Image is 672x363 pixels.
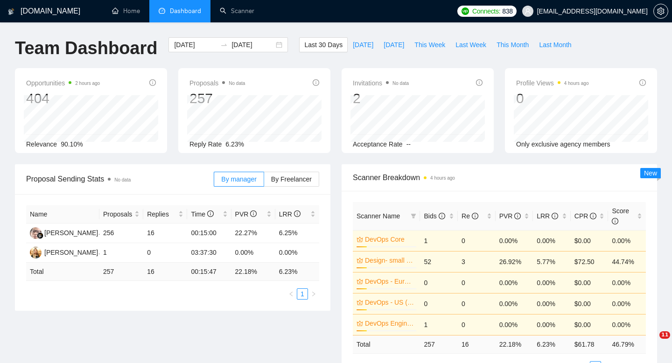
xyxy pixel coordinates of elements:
td: 22.18 % [231,263,275,281]
td: $ 61.78 [571,335,609,353]
button: Last 30 Days [299,37,348,52]
span: [DATE] [353,40,373,50]
td: 0.00% [608,230,646,251]
span: Dashboard [170,7,201,15]
span: info-circle [149,79,156,86]
img: logo [8,4,14,19]
td: 1 [99,243,143,263]
time: 4 hours ago [430,175,455,181]
button: right [308,288,319,300]
div: 2 [353,90,409,107]
span: filter [411,213,416,219]
span: By Freelancer [271,175,312,183]
iframe: Intercom live chat [640,331,663,354]
span: crown [357,278,363,285]
span: Proposals [189,77,245,89]
td: 16 [143,263,187,281]
td: $72.50 [571,251,609,272]
button: Last Month [534,37,576,52]
span: Proposals [103,209,133,219]
button: [DATE] [378,37,409,52]
span: info-circle [590,213,596,219]
span: PVR [499,212,521,220]
span: Relevance [26,140,57,148]
td: 0.00% [496,272,533,293]
td: 0.00% [608,314,646,335]
td: 6.25% [275,223,319,243]
span: Scanner Name [357,212,400,220]
button: This Month [491,37,534,52]
td: 0.00% [231,243,275,263]
th: Name [26,205,99,223]
td: 44.74% [608,251,646,272]
td: 6.23 % [275,263,319,281]
span: crown [357,236,363,243]
button: Last Week [450,37,491,52]
span: No data [229,81,245,86]
span: 90.10% [61,140,83,148]
span: No data [114,177,131,182]
span: New [644,169,657,177]
span: Profile Views [516,77,589,89]
span: Last Week [455,40,486,50]
span: user [525,8,531,14]
span: left [288,291,294,297]
td: 00:15:00 [187,223,231,243]
td: 0.00% [496,230,533,251]
td: 0.00% [275,243,319,263]
td: 0.00% [533,230,571,251]
th: Replies [143,205,187,223]
td: 0 [458,230,496,251]
td: 0.00% [608,272,646,293]
td: 46.79 % [608,335,646,353]
td: $0.00 [571,272,609,293]
span: filter [409,209,418,223]
td: 26.92% [496,251,533,272]
td: 03:37:30 [187,243,231,263]
li: 1 [297,288,308,300]
span: 6.23% [225,140,244,148]
span: This Week [414,40,445,50]
span: info-circle [313,79,319,86]
span: info-circle [612,218,618,224]
td: 5.77% [533,251,571,272]
td: 0.00% [496,314,533,335]
a: VP[PERSON_NAME] [30,248,98,256]
span: Last 30 Days [304,40,343,50]
td: 0 [458,314,496,335]
th: Proposals [99,205,143,223]
button: setting [653,4,668,19]
span: info-circle [476,79,483,86]
span: info-circle [294,210,301,217]
td: 0.00% [533,272,571,293]
input: Start date [174,40,217,50]
span: info-circle [514,213,521,219]
a: 1 [297,289,308,299]
img: gigradar-bm.png [37,232,43,239]
span: No data [392,81,409,86]
span: Acceptance Rate [353,140,403,148]
span: Only exclusive agency members [516,140,610,148]
span: Opportunities [26,77,100,89]
time: 4 hours ago [564,81,589,86]
span: Re [462,212,478,220]
span: This Month [497,40,529,50]
time: 2 hours ago [75,81,100,86]
img: upwork-logo.png [462,7,469,15]
span: info-circle [639,79,646,86]
button: [DATE] [348,37,378,52]
td: 22.27% [231,223,275,243]
span: LRR [279,210,301,218]
td: 1 [420,314,458,335]
td: 256 [99,223,143,243]
td: Total [353,335,420,353]
a: DevOps - US (no budget) [365,297,414,307]
span: Reply Rate [189,140,222,148]
td: 0 [420,272,458,293]
span: crown [357,257,363,264]
td: 52 [420,251,458,272]
td: 0 [143,243,187,263]
td: 0 [458,293,496,314]
span: info-circle [472,213,478,219]
td: Total [26,263,99,281]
